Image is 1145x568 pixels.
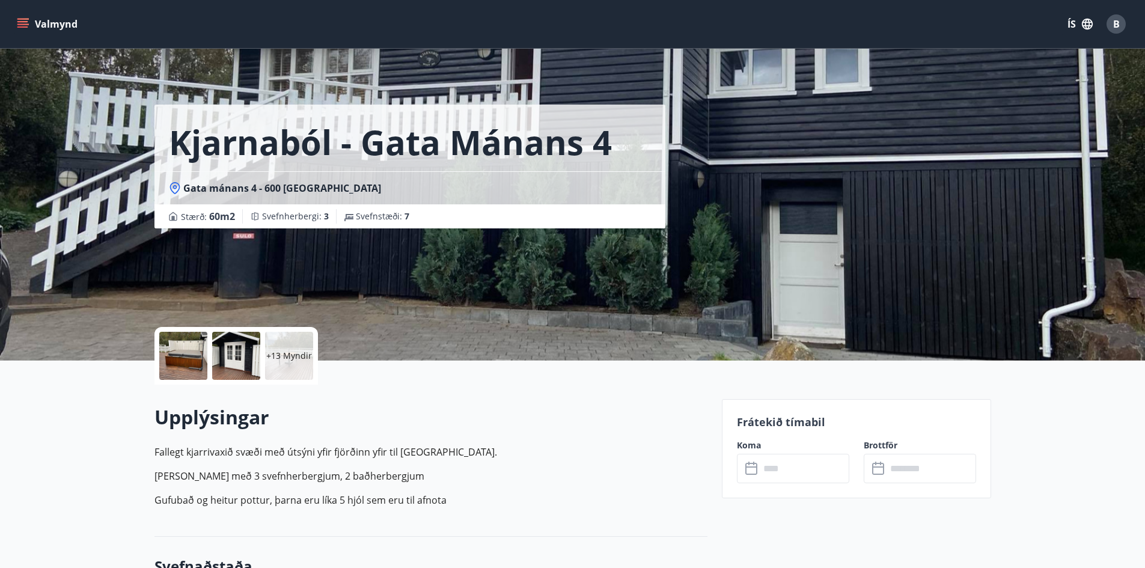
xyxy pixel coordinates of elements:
span: 3 [324,210,329,222]
button: B [1102,10,1131,38]
h1: Kjarnaból - Gata mánans 4 [169,119,612,165]
button: menu [14,13,82,35]
p: Fallegt kjarrivaxið svæði með útsýni yfir fjörðinn yfir til [GEOGRAPHIC_DATA]. [154,445,707,459]
span: Gata mánans 4 - 600 [GEOGRAPHIC_DATA] [183,182,381,195]
span: Stærð : [181,209,235,224]
h2: Upplýsingar [154,404,707,430]
button: ÍS [1061,13,1099,35]
span: Svefnstæði : [356,210,409,222]
span: 60 m2 [209,210,235,223]
label: Brottför [864,439,976,451]
label: Koma [737,439,849,451]
span: 7 [405,210,409,222]
p: +13 Myndir [266,350,312,362]
p: [PERSON_NAME] með 3 svefnherbergjum, 2 baðherbergjum [154,469,707,483]
p: Frátekið tímabil [737,414,976,430]
span: B [1113,17,1120,31]
span: Svefnherbergi : [262,210,329,222]
p: Gufubað og heitur pottur, þarna eru líka 5 hjól sem eru til afnota [154,493,707,507]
